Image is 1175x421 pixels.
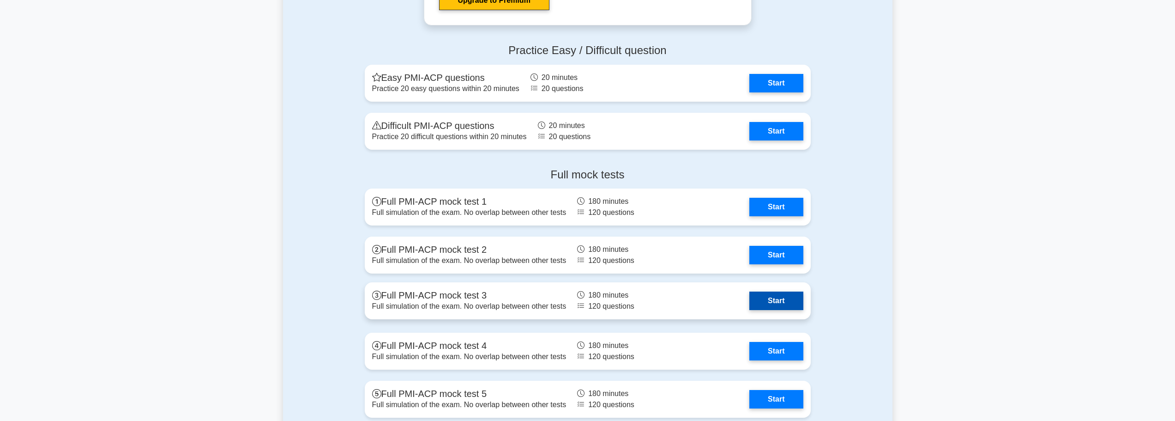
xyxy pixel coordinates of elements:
[749,342,803,360] a: Start
[749,390,803,409] a: Start
[365,44,811,57] h4: Practice Easy / Difficult question
[365,168,811,182] h4: Full mock tests
[749,246,803,264] a: Start
[749,198,803,216] a: Start
[749,74,803,92] a: Start
[749,292,803,310] a: Start
[749,122,803,140] a: Start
